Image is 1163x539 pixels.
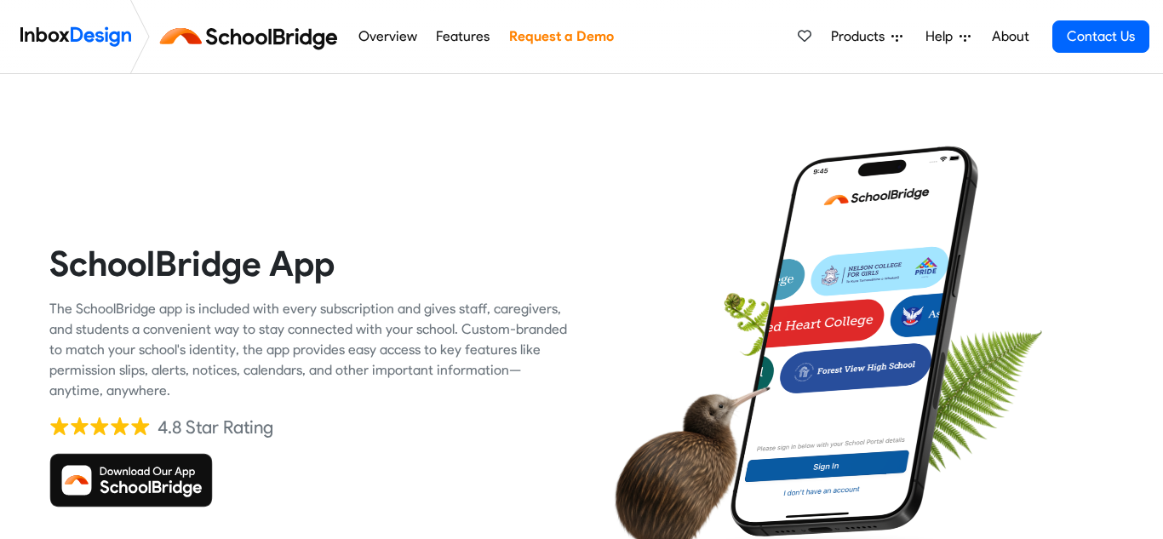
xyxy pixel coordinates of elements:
[824,20,909,54] a: Products
[925,26,960,47] span: Help
[49,299,569,401] div: The SchoolBridge app is included with every subscription and gives staff, caregivers, and student...
[49,453,213,507] img: Download SchoolBridge App
[157,16,348,57] img: schoolbridge logo
[831,26,891,47] span: Products
[718,145,991,538] img: phone.png
[432,20,495,54] a: Features
[158,415,273,440] div: 4.8 Star Rating
[49,242,569,285] heading: SchoolBridge App
[353,20,421,54] a: Overview
[987,20,1034,54] a: About
[919,20,977,54] a: Help
[504,20,618,54] a: Request a Demo
[1052,20,1149,53] a: Contact Us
